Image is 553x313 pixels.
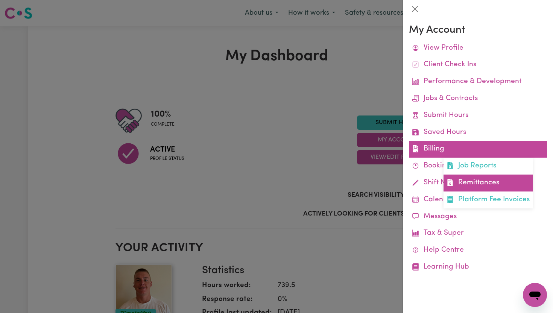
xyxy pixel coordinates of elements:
[523,283,547,307] iframe: Button to launch messaging window
[409,242,547,259] a: Help Centre
[444,158,533,175] a: Job Reports
[409,56,547,73] a: Client Check Ins
[409,90,547,107] a: Jobs & Contracts
[444,191,533,208] a: Platform Fee Invoices
[409,73,547,90] a: Performance & Development
[409,208,547,225] a: Messages
[409,175,547,191] a: Shift Notes
[444,175,533,191] a: Remittances
[409,225,547,242] a: Tax & Super
[409,40,547,57] a: View Profile
[409,141,547,158] a: BillingJob ReportsRemittancesPlatform Fee Invoices
[409,3,421,15] button: Close
[409,158,547,175] a: Bookings
[409,259,547,276] a: Learning Hub
[409,24,547,37] h3: My Account
[409,107,547,124] a: Submit Hours
[409,124,547,141] a: Saved Hours
[409,191,547,208] a: Calendar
